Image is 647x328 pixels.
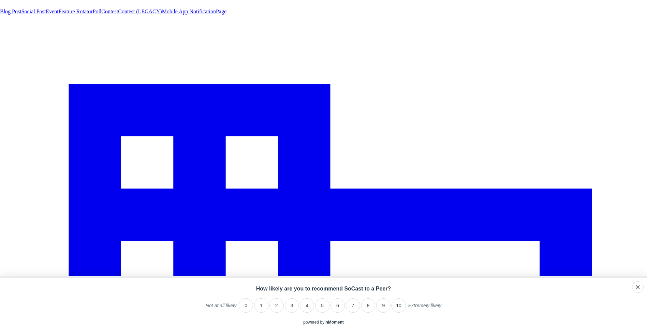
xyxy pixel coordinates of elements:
a: Page [216,9,226,14]
li: 7 [346,298,360,313]
li: 1 [254,298,268,313]
a: Contest [101,9,118,14]
div: powered by inmoment [303,320,344,325]
a: Contest (LEGACY) [118,9,162,14]
a: Poll [93,9,102,14]
li: 2 [269,298,284,313]
a: Feature Rotator [59,9,93,14]
div: Close survey [632,281,644,293]
li: 6 [330,298,345,313]
a: Event [46,9,58,14]
li: 8 [361,298,376,313]
label: Not at all likely [206,303,236,314]
a: Social Post [21,9,46,14]
label: Extremely likely [408,297,441,308]
a: InMoment [324,320,344,325]
a: Mobile App Notification [162,9,216,14]
li: 0 [239,298,253,313]
li: 9 [376,298,391,313]
li: 10 [392,298,406,313]
li: 5 [315,298,329,313]
li: 3 [285,298,299,313]
li: 4 [300,298,314,313]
